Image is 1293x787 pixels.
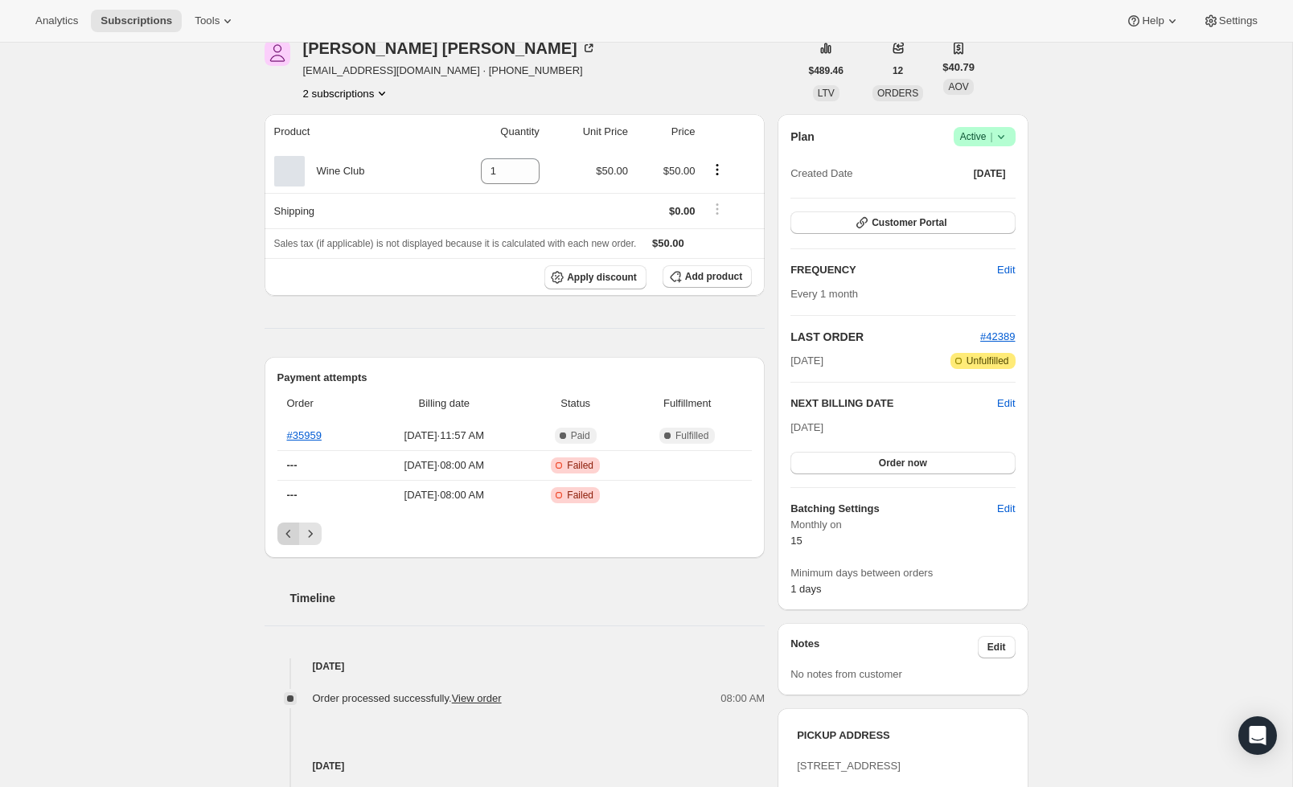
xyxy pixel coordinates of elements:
button: Product actions [303,85,391,101]
h4: [DATE] [265,658,766,674]
span: Fulfilled [675,429,708,442]
h2: Payment attempts [277,370,753,386]
th: Shipping [265,193,434,228]
span: $50.00 [652,237,684,249]
button: [DATE] [964,162,1016,185]
span: $50.00 [663,165,696,177]
h2: NEXT BILLING DATE [790,396,997,412]
button: Edit [978,636,1016,658]
span: --- [287,489,298,501]
span: Every 1 month [790,288,858,300]
span: Active [960,129,1009,145]
h3: PICKUP ADDRESS [797,728,1008,744]
span: Billing date [369,396,519,412]
span: AOV [948,81,968,92]
button: Subscriptions [91,10,182,32]
th: Quantity [434,114,544,150]
button: Shipping actions [704,200,730,218]
span: [DATE] · 08:00 AM [369,487,519,503]
button: Add product [663,265,752,288]
button: Settings [1193,10,1267,32]
span: Status [528,396,622,412]
span: Failed [567,489,593,502]
button: #42389 [980,329,1015,345]
span: Subscriptions [101,14,172,27]
h2: Timeline [290,590,766,606]
button: Help [1116,10,1189,32]
button: Customer Portal [790,211,1015,234]
span: --- [287,459,298,471]
span: Apply discount [567,271,637,284]
span: Analytics [35,14,78,27]
span: Tools [195,14,220,27]
button: Edit [997,396,1015,412]
span: 08:00 AM [720,691,765,707]
button: $489.46 [799,59,853,82]
span: Edit [987,641,1006,654]
span: Kristi Courtois [265,40,290,66]
span: $0.00 [669,205,696,217]
span: ORDERS [877,88,918,99]
h4: [DATE] [265,758,766,774]
span: $50.00 [596,165,628,177]
a: #35959 [287,429,322,441]
th: Price [633,114,700,150]
th: Order [277,386,365,421]
span: [EMAIL_ADDRESS][DOMAIN_NAME] · [PHONE_NUMBER] [303,63,597,79]
span: Fulfillment [632,396,742,412]
span: Order processed successfully. [313,692,502,704]
span: 15 [790,535,802,547]
span: Sales tax (if applicable) is not displayed because it is calculated with each new order. [274,238,637,249]
div: Open Intercom Messenger [1238,716,1277,755]
span: Order now [879,457,927,469]
a: #42389 [980,330,1015,342]
span: Settings [1219,14,1258,27]
h2: Plan [790,129,815,145]
button: Product actions [704,161,730,178]
button: Edit [987,496,1024,522]
span: $489.46 [809,64,844,77]
span: 1 days [790,583,821,595]
th: Unit Price [544,114,633,150]
h2: LAST ORDER [790,329,980,345]
h6: Batching Settings [790,501,997,517]
div: [PERSON_NAME] [PERSON_NAME] [303,40,597,56]
button: Tools [185,10,245,32]
span: $40.79 [942,59,975,76]
button: Analytics [26,10,88,32]
a: View order [452,692,502,704]
button: 12 [883,59,913,82]
button: Edit [987,257,1024,283]
span: [DATE] [974,167,1006,180]
h2: FREQUENCY [790,262,997,278]
div: Wine Club [305,163,365,179]
span: Failed [567,459,593,472]
span: [DATE] [790,421,823,433]
button: Apply discount [544,265,646,289]
button: Previous [277,523,300,545]
th: Product [265,114,434,150]
button: Next [299,523,322,545]
span: [DATE] [790,353,823,369]
span: Edit [997,501,1015,517]
span: Help [1142,14,1164,27]
span: Edit [997,262,1015,278]
span: Unfulfilled [967,355,1009,367]
span: Customer Portal [872,216,946,229]
span: No notes from customer [790,668,902,680]
span: Add product [685,270,742,283]
span: 12 [893,64,903,77]
span: [DATE] · 11:57 AM [369,428,519,444]
span: Created Date [790,166,852,182]
button: Order now [790,452,1015,474]
h3: Notes [790,636,978,658]
span: | [990,130,992,143]
span: Monthly on [790,517,1015,533]
span: [DATE] · 08:00 AM [369,457,519,473]
span: LTV [818,88,835,99]
span: Paid [571,429,590,442]
span: Minimum days between orders [790,565,1015,581]
nav: Pagination [277,523,753,545]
